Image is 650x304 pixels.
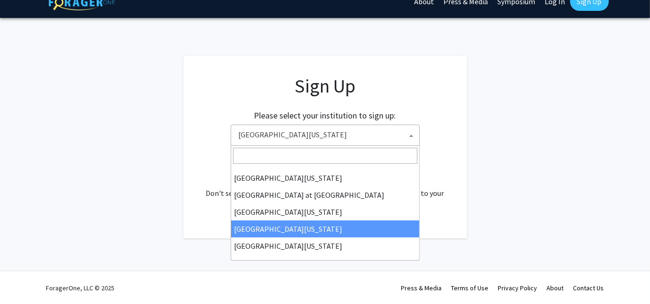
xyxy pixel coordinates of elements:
span: University of Maryland [231,125,420,146]
a: About [547,284,564,292]
a: Press & Media [401,284,442,292]
a: Privacy Policy [498,284,537,292]
li: [GEOGRAPHIC_DATA][US_STATE] [231,203,419,220]
li: [GEOGRAPHIC_DATA][US_STATE] [231,169,419,186]
li: [GEOGRAPHIC_DATA][US_STATE] [231,237,419,254]
div: Already have an account? . Don't see your institution? about bringing ForagerOne to your institut... [202,165,448,210]
li: [GEOGRAPHIC_DATA][US_STATE] [231,220,419,237]
li: [GEOGRAPHIC_DATA] at [GEOGRAPHIC_DATA] [231,186,419,203]
a: Contact Us [573,284,604,292]
h1: Sign Up [202,75,448,97]
li: [PERSON_NAME][GEOGRAPHIC_DATA] [231,254,419,271]
span: University of Maryland [235,125,419,144]
input: Search [233,148,417,164]
a: Terms of Use [451,284,489,292]
h2: Please select your institution to sign up: [254,110,396,121]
